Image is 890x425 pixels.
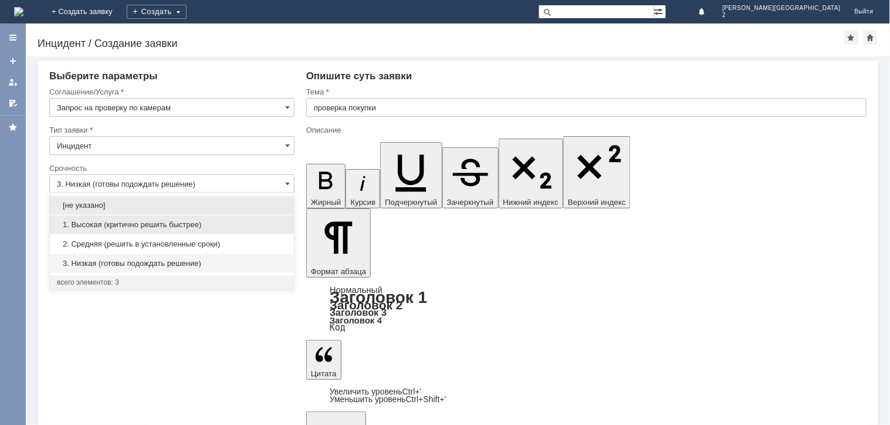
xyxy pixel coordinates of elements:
[406,394,446,404] span: Ctrl+Shift+'
[4,52,22,70] a: Создать заявку
[447,198,494,207] span: Зачеркнутый
[330,288,428,306] a: Заголовок 1
[311,267,366,276] span: Формат абзаца
[330,387,422,396] a: Increase
[5,5,171,70] div: [DATE] 11.59 была совершена покупка на сумму 9923 (чек во вложении), данная покупка была оплачена...
[49,126,292,134] div: Тип заявки
[306,388,867,403] div: Цитата
[311,198,341,207] span: Жирный
[723,12,841,19] span: 2
[568,198,626,207] span: Верхний индекс
[4,94,22,113] a: Мои согласования
[385,198,437,207] span: Подчеркнутый
[306,126,864,134] div: Описание
[57,201,287,210] span: [не указано]
[306,70,412,82] span: Опишите суть заявки
[330,315,382,325] a: Заголовок 4
[499,139,564,208] button: Нижний индекс
[49,70,158,82] span: Выберите параметры
[402,387,422,396] span: Ctrl+'
[57,278,287,287] div: всего элементов: 3
[442,147,499,208] button: Зачеркнутый
[330,307,387,318] a: Заголовок 3
[5,70,171,99] div: в итоге [PERSON_NAME] обратился с тем что ему не положили в паке купленный [PERSON_NAME]
[306,340,341,380] button: Цитата
[49,88,292,96] div: Соглашение/Услуга
[330,285,383,295] a: Нормальный
[844,31,858,45] div: Добавить в избранное
[723,5,841,12] span: [PERSON_NAME][GEOGRAPHIC_DATA]
[306,208,371,278] button: Формат абзаца
[49,164,292,172] div: Срочность
[330,394,446,404] a: Decrease
[306,164,346,208] button: Жирный
[330,322,346,333] a: Код
[311,369,337,378] span: Цитата
[380,142,442,208] button: Подчеркнутый
[57,240,287,249] span: 2. Средняя (решить в установленные сроки)
[346,169,380,208] button: Курсив
[654,5,666,16] span: Расширенный поиск
[14,7,23,16] img: logo
[864,31,878,45] div: Сделать домашней страницей
[330,298,403,312] a: Заголовок 2
[306,286,867,332] div: Формат абзаца
[38,38,844,49] div: Инцидент / Создание заявки
[4,73,22,92] a: Мои заявки
[57,259,287,268] span: 3. Низкая (готовы подождать решение)
[14,7,23,16] a: Перейти на домашнюю страницу
[563,136,631,208] button: Верхний индекс
[57,220,287,230] span: 1. Высокая (критично решить быстрее)
[306,88,864,96] div: Тема
[350,198,375,207] span: Курсив
[127,5,187,19] div: Создать
[503,198,559,207] span: Нижний индекс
